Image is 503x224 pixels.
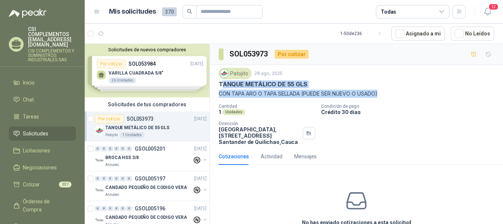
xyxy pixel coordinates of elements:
[108,146,113,151] div: 0
[321,109,500,115] p: Crédito 30 días
[381,8,396,16] div: Todas
[23,96,34,104] span: Chat
[261,152,282,161] div: Actividad
[114,146,119,151] div: 0
[108,206,113,211] div: 0
[101,206,107,211] div: 0
[88,47,207,52] button: Solicitudes de nuevos compradores
[105,162,119,168] p: Almatec
[219,109,221,115] p: 1
[105,124,169,131] p: TANQUE METÁLICO DE 55 GLS
[9,127,76,141] a: Solicitudes
[219,152,249,161] div: Cotizaciones
[219,126,300,145] p: [GEOGRAPHIC_DATA], [STREET_ADDRESS] Santander de Quilichao , Cauca
[95,206,101,211] div: 0
[220,69,228,77] img: Company Logo
[120,176,126,181] div: 0
[59,182,71,187] span: 237
[23,130,48,138] span: Solicitudes
[222,109,245,115] div: Unidades
[95,144,208,168] a: 0 0 0 0 0 0 GSOL005201[DATE] Company LogoBROCA HSS 3/8Almatec
[194,116,207,123] p: [DATE]
[23,113,39,121] span: Tareas
[23,79,35,87] span: Inicio
[194,205,207,212] p: [DATE]
[105,132,118,138] p: Patojito
[105,184,187,191] p: CANDADO PEQUEÑO DE CODIGO VERA
[105,214,187,221] p: CANDADO PEQUEÑO DE CODIGO VERA
[135,146,165,151] p: GSOL005201
[229,48,269,60] h3: SOL053973
[28,27,76,47] p: CSI COMPLEMENTOS [EMAIL_ADDRESS][DOMAIN_NAME]
[95,126,104,135] img: Company Logo
[95,156,104,165] img: Company Logo
[126,176,132,181] div: 0
[114,206,119,211] div: 0
[101,176,107,181] div: 0
[340,28,386,39] div: 1 - 50 de 236
[135,206,165,211] p: GSOL005196
[219,121,300,126] p: Dirección
[23,180,40,189] span: Cotizar
[135,176,165,181] p: GSOL005197
[219,90,494,98] p: CON TAPA ARO O TAPA SELLADA (PUEDE SER NUEVO O USADO)
[105,154,138,161] p: BROCA HSS 3/8
[9,76,76,90] a: Inicio
[85,97,210,111] div: Solicitudes de tus compradores
[23,163,57,172] span: Negociaciones
[126,146,132,151] div: 0
[85,44,210,97] div: Solicitudes de nuevos compradoresPor cotizarSOL053984[DATE] VARILLA CUADRADA 5/8"26 UnidadesPor c...
[391,27,445,41] button: Asignado a mi
[85,111,210,141] a: Por cotizarSOL053973[DATE] Company LogoTANQUE METÁLICO DE 55 GLSPatojito1 Unidades
[187,9,192,14] span: search
[119,132,145,138] div: 1 Unidades
[194,145,207,152] p: [DATE]
[95,114,124,123] div: Por cotizar
[451,27,494,41] button: No Leídos
[321,104,500,109] p: Condición de pago
[9,194,76,217] a: Órdenes de Compra
[162,7,177,16] span: 370
[105,192,119,198] p: Almatec
[114,176,119,181] div: 0
[120,206,126,211] div: 0
[95,174,208,198] a: 0 0 0 0 0 0 GSOL005197[DATE] Company LogoCANDADO PEQUEÑO DE CODIGO VERAAlmatec
[23,197,69,214] span: Órdenes de Compra
[219,68,251,79] div: Patojito
[294,152,317,161] div: Mensajes
[28,49,76,62] p: CSI COMPLEMENTOS Y SUMINISTROS INDUSTRIALES SAS
[275,50,309,59] div: Por cotizar
[95,176,101,181] div: 0
[194,175,207,182] p: [DATE]
[254,70,282,77] p: 28 ago, 2025
[9,110,76,124] a: Tareas
[108,176,113,181] div: 0
[95,186,104,195] img: Company Logo
[126,206,132,211] div: 0
[23,147,50,155] span: Licitaciones
[9,144,76,158] a: Licitaciones
[109,6,156,17] h1: Mis solicitudes
[9,178,76,192] a: Cotizar237
[95,146,101,151] div: 0
[9,93,76,107] a: Chat
[9,161,76,175] a: Negociaciones
[9,9,46,18] img: Logo peakr
[219,104,315,109] p: Cantidad
[488,3,499,10] span: 12
[219,80,307,88] p: TANQUE METÁLICO DE 55 GLS
[481,5,494,18] button: 12
[101,146,107,151] div: 0
[120,146,126,151] div: 0
[127,116,154,121] p: SOL053973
